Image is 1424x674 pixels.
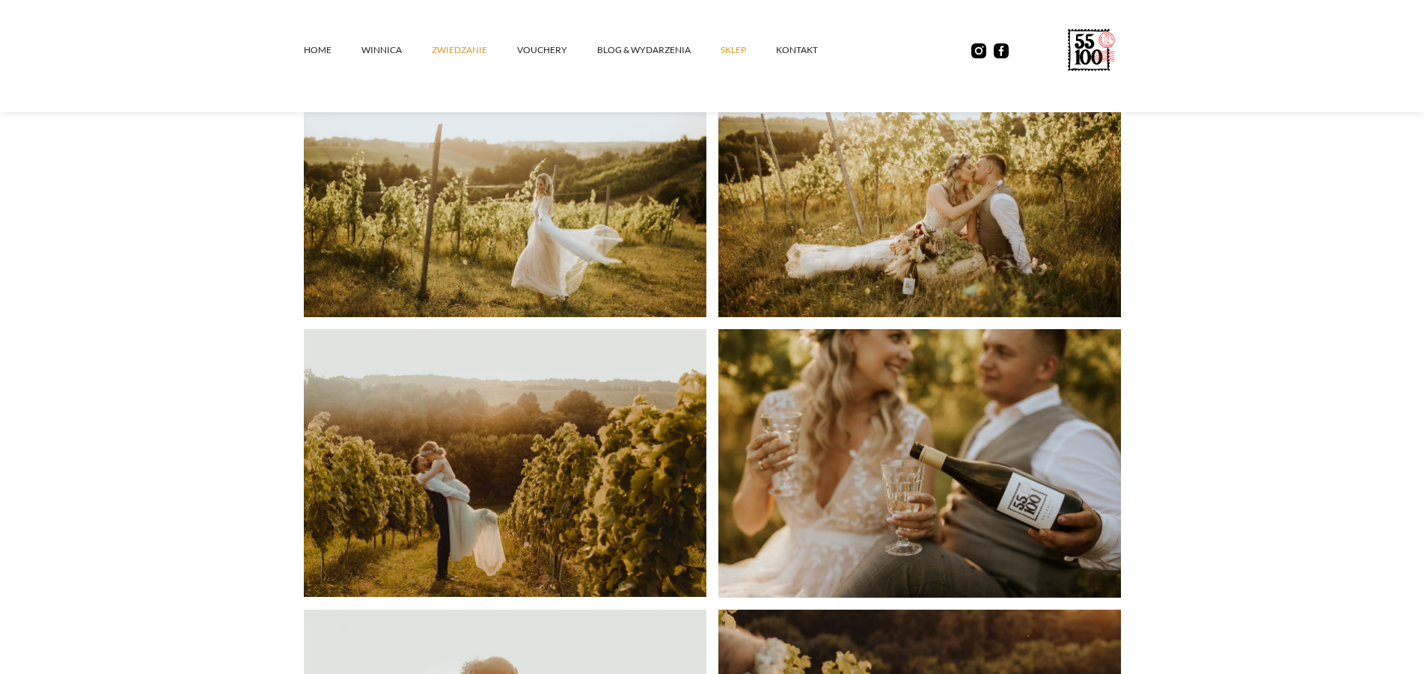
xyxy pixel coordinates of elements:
img: The bride and groom kiss during a wedding session in a vineyard [718,49,1121,317]
a: SKLEP [721,28,776,73]
img: Wedding session in a vineyard, the bride and groom hug at sunset in a row of vines [304,329,706,597]
a: vouchery [517,28,597,73]
a: Blog & Wydarzenia [597,28,721,73]
a: Home [304,28,361,73]
a: ZWIEDZANIE [432,28,517,73]
a: winnica [361,28,432,73]
a: kontakt [776,28,848,73]
img: The groom pours Solaris wine into a glass, the bride holds the glass, looks and smiles at him [718,329,1121,598]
